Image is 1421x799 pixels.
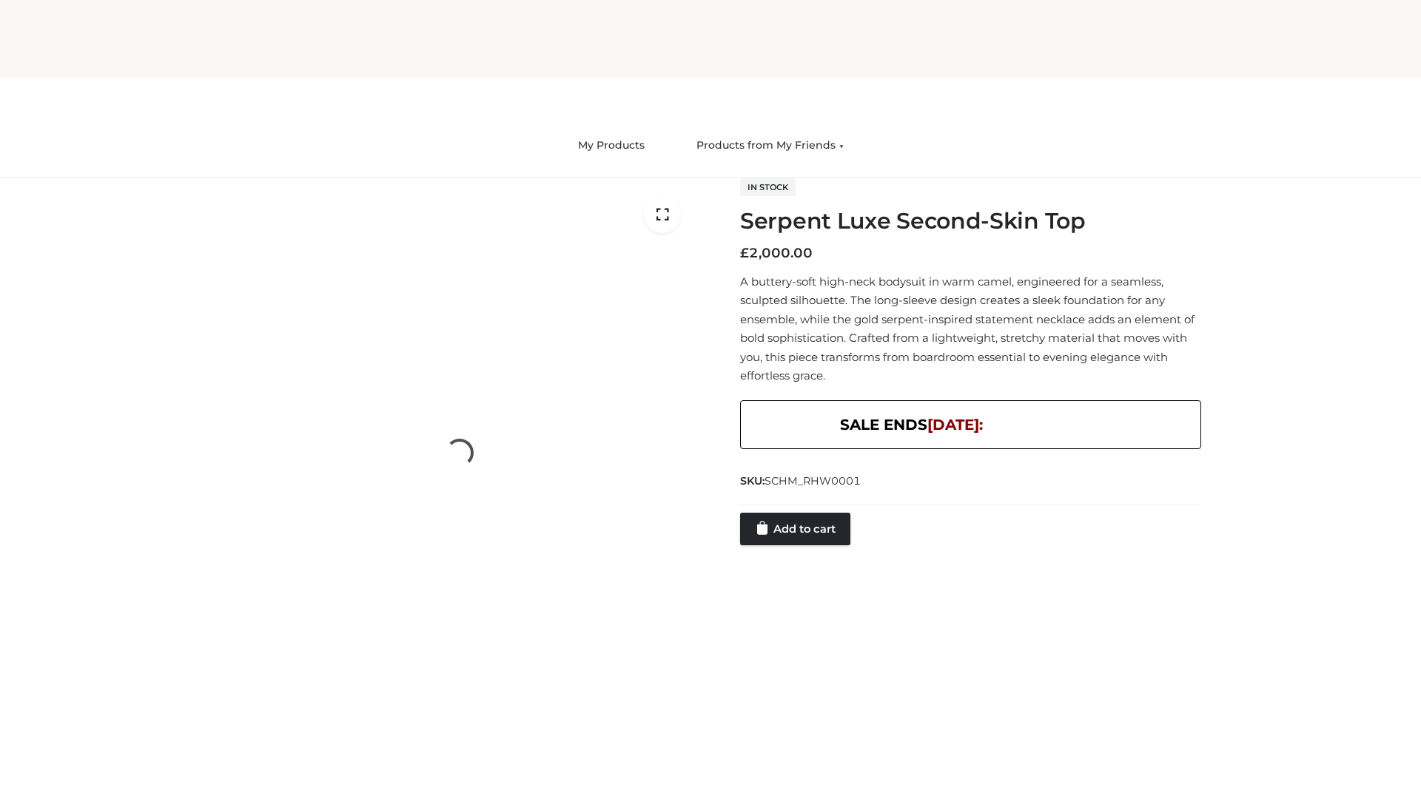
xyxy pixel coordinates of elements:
h1: Serpent Luxe Second-Skin Top [740,208,1201,235]
a: Products from My Friends [685,129,855,162]
span: In stock [740,178,796,196]
span: SKU: [740,472,862,490]
span: £ [740,245,749,261]
a: My Products [567,129,656,162]
a: Add to cart [740,513,850,545]
span: [DATE]: [927,416,983,434]
div: SALE ENDS [740,400,1201,449]
p: A buttery-soft high-neck bodysuit in warm camel, engineered for a seamless, sculpted silhouette. ... [740,272,1201,385]
bdi: 2,000.00 [740,245,813,261]
span: SCHM_RHW0001 [765,474,861,488]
